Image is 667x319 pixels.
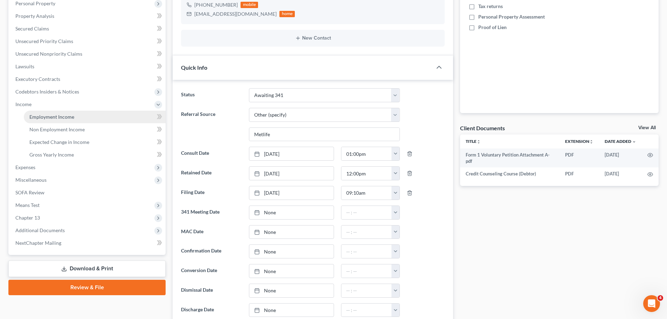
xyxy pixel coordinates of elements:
[10,237,166,249] a: NextChapter Mailing
[178,108,245,141] label: Referral Source
[638,125,656,130] a: View All
[24,111,166,123] a: Employment Income
[178,225,245,239] label: MAC Date
[341,167,392,180] input: -- : --
[279,11,295,17] div: home
[341,245,392,258] input: -- : --
[15,202,40,208] span: Means Test
[178,186,245,200] label: Filing Date
[460,167,560,180] td: Credit Counseling Course (Debtor)
[249,284,334,297] a: None
[10,48,166,60] a: Unsecured Nonpriority Claims
[10,186,166,199] a: SOFA Review
[10,10,166,22] a: Property Analysis
[341,206,392,219] input: -- : --
[460,148,560,168] td: Form 1 Voluntary Petition Attachment A-pdf
[8,261,166,277] a: Download & Print
[29,114,74,120] span: Employment Income
[15,13,54,19] span: Property Analysis
[29,152,74,158] span: Gross Yearly Income
[194,1,238,8] div: [PHONE_NUMBER]
[24,123,166,136] a: Non Employment Income
[15,227,65,233] span: Additional Documents
[15,177,47,183] span: Miscellaneous
[24,148,166,161] a: Gross Yearly Income
[478,24,507,31] span: Proof of Lien
[187,35,439,41] button: New Contact
[249,167,334,180] a: [DATE]
[178,264,245,278] label: Conversion Date
[249,206,334,219] a: None
[341,147,392,160] input: -- : --
[477,140,481,144] i: unfold_more
[15,240,61,246] span: NextChapter Mailing
[178,244,245,258] label: Confirmation Date
[341,264,392,278] input: -- : --
[15,51,82,57] span: Unsecured Nonpriority Claims
[249,186,334,200] a: [DATE]
[15,89,79,95] span: Codebtors Insiders & Notices
[460,124,505,132] div: Client Documents
[589,140,593,144] i: unfold_more
[466,139,481,144] a: Titleunfold_more
[15,26,49,32] span: Secured Claims
[194,11,277,18] div: [EMAIL_ADDRESS][DOMAIN_NAME]
[249,147,334,160] a: [DATE]
[643,295,660,312] iframe: Intercom live chat
[178,303,245,317] label: Discharge Date
[29,126,85,132] span: Non Employment Income
[478,3,503,10] span: Tax returns
[249,264,334,278] a: None
[341,226,392,239] input: -- : --
[178,147,245,161] label: Consult Date
[560,148,599,168] td: PDF
[565,139,593,144] a: Extensionunfold_more
[632,140,636,144] i: expand_more
[15,0,55,6] span: Personal Property
[15,63,34,69] span: Lawsuits
[178,166,245,180] label: Retained Date
[341,186,392,200] input: -- : --
[178,284,245,298] label: Dismissal Date
[599,148,642,168] td: [DATE]
[249,304,334,317] a: None
[15,38,73,44] span: Unsecured Priority Claims
[15,215,40,221] span: Chapter 13
[29,139,89,145] span: Expected Change in Income
[249,128,399,141] input: Other Referral Source
[178,88,245,102] label: Status
[10,73,166,85] a: Executory Contracts
[15,189,44,195] span: SOFA Review
[15,101,32,107] span: Income
[10,35,166,48] a: Unsecured Priority Claims
[658,295,663,301] span: 4
[8,280,166,295] a: Review & File
[15,164,35,170] span: Expenses
[10,60,166,73] a: Lawsuits
[341,284,392,297] input: -- : --
[15,76,60,82] span: Executory Contracts
[178,206,245,220] label: 341 Meeting Date
[560,167,599,180] td: PDF
[478,13,545,20] span: Personal Property Assessment
[249,245,334,258] a: None
[24,136,166,148] a: Expected Change in Income
[10,22,166,35] a: Secured Claims
[181,64,207,71] span: Quick Info
[249,226,334,239] a: None
[341,304,392,317] input: -- : --
[605,139,636,144] a: Date Added expand_more
[599,167,642,180] td: [DATE]
[241,2,258,8] div: mobile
